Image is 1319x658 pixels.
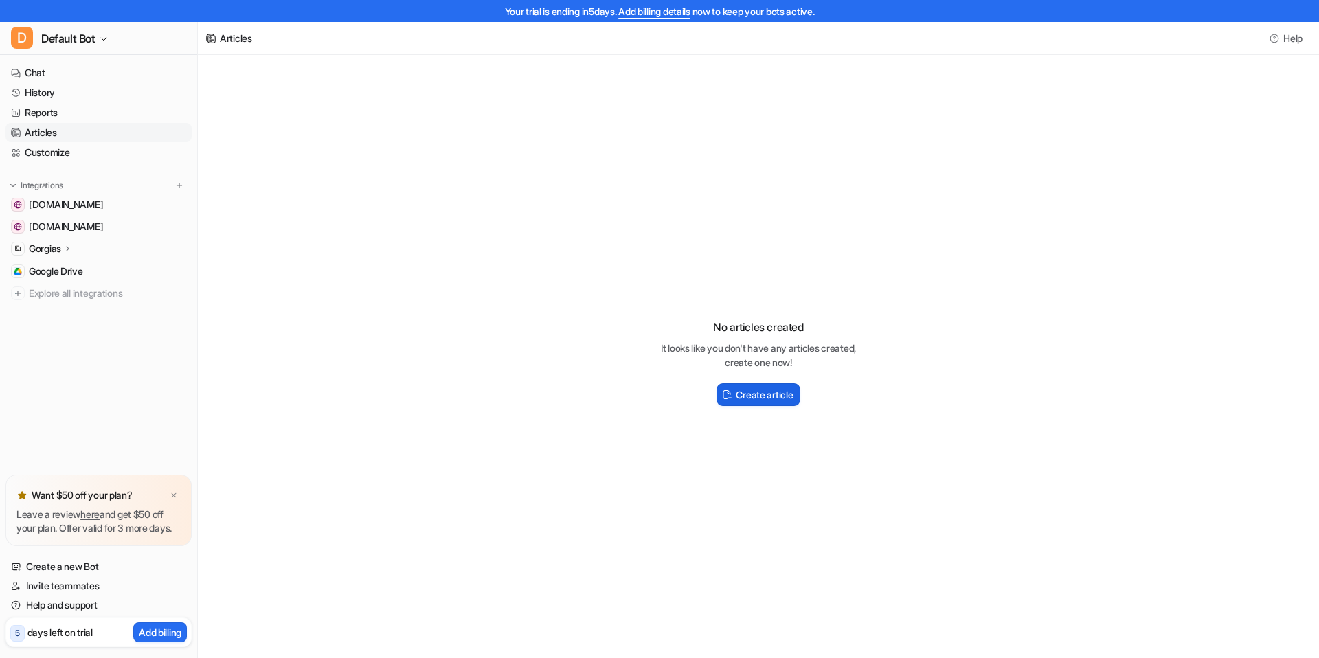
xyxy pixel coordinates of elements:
p: Integrations [21,180,63,191]
span: Google Drive [29,264,83,278]
div: Articles [220,31,252,45]
span: [DOMAIN_NAME] [29,198,103,212]
a: Reports [5,103,192,122]
button: Help [1265,28,1308,48]
h3: No articles created [649,319,868,335]
img: Google Drive [14,267,22,275]
span: D [11,27,33,49]
a: Create a new Bot [5,557,192,576]
a: Google DriveGoogle Drive [5,262,192,281]
button: Add billing [133,622,187,642]
p: Gorgias [29,242,61,256]
p: 5 [15,627,20,639]
img: star [16,490,27,501]
a: Customize [5,143,192,162]
h2: Create article [736,387,793,402]
img: help.sauna.space [14,201,22,209]
img: explore all integrations [11,286,25,300]
a: Articles [5,123,192,142]
button: Create article [717,383,800,406]
a: here [80,508,100,520]
img: sauna.space [14,223,22,231]
p: Want $50 off your plan? [32,488,133,502]
span: Default Bot [41,29,95,48]
span: [DOMAIN_NAME] [29,220,103,234]
a: help.sauna.space[DOMAIN_NAME] [5,195,192,214]
a: sauna.space[DOMAIN_NAME] [5,217,192,236]
p: Add billing [139,625,181,639]
a: Help and support [5,595,192,615]
img: x [170,491,178,500]
button: Integrations [5,179,67,192]
a: Invite teammates [5,576,192,595]
img: menu_add.svg [174,181,184,190]
span: Explore all integrations [29,282,186,304]
p: days left on trial [27,625,93,639]
a: Chat [5,63,192,82]
a: History [5,83,192,102]
img: expand menu [8,181,18,190]
p: It looks like you don't have any articles created, create one now! [649,341,868,370]
p: Leave a review and get $50 off your plan. Offer valid for 3 more days. [16,508,181,535]
img: Gorgias [14,245,22,253]
a: Add billing details [618,5,690,17]
a: Explore all integrations [5,284,192,303]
